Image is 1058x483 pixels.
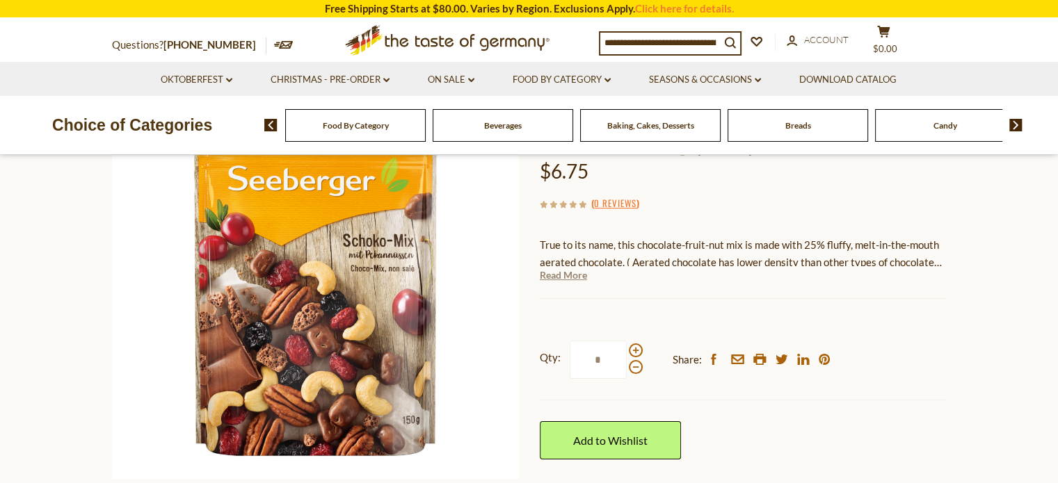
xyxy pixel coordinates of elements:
img: next arrow [1009,119,1023,131]
strong: Qty: [540,349,561,366]
h1: Seeberger "Schoko Mix" Choco-Fruit-Nut Snack Mix, 150g (5.3oz) [540,92,947,155]
span: Share: [673,351,702,368]
a: Beverages [484,120,522,131]
button: $0.00 [863,25,905,60]
a: Food By Category [513,72,611,88]
a: Read More [540,268,587,282]
a: Click here for details. [635,2,734,15]
a: Account [787,33,849,48]
img: Seeberger "Schoko Mix" Choco-Fruit-Nut Snack Mix, 150g (5.3oz) [112,72,519,479]
span: $6.75 [540,159,588,183]
a: Food By Category [323,120,389,131]
a: Candy [933,120,957,131]
a: Seasons & Occasions [649,72,761,88]
a: [PHONE_NUMBER] [163,38,256,51]
img: previous arrow [264,119,278,131]
a: 0 Reviews [594,196,636,211]
a: Download Catalog [799,72,897,88]
p: True to its name, this chocolate-fruit-nut mix is ​​made with 25% fluffy, melt-in-the-mouth aerat... [540,236,947,271]
span: ( ) [591,196,639,210]
span: Account [804,34,849,45]
input: Qty: [570,341,627,379]
span: $0.00 [873,43,897,54]
a: Baking, Cakes, Desserts [607,120,694,131]
a: Christmas - PRE-ORDER [271,72,390,88]
a: On Sale [428,72,474,88]
p: Questions? [112,36,266,54]
a: Oktoberfest [161,72,232,88]
a: Add to Wishlist [540,421,681,459]
a: Breads [785,120,811,131]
